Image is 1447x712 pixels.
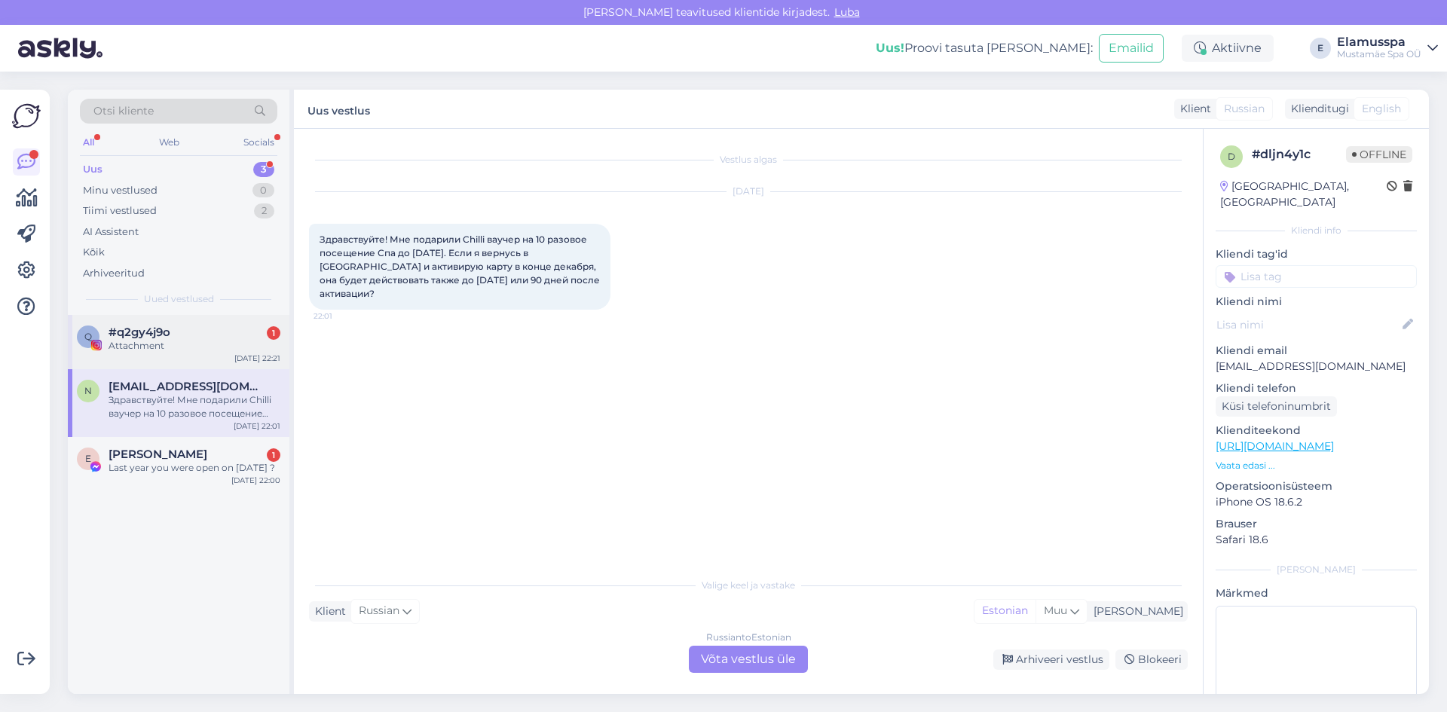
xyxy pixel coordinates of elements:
span: #q2gy4j9o [109,325,170,339]
div: Minu vestlused [83,183,158,198]
div: Elamusspa [1337,36,1421,48]
a: ElamusspaMustamäe Spa OÜ [1337,36,1438,60]
input: Lisa nimi [1216,316,1400,333]
p: Safari 18.6 [1216,532,1417,548]
label: Uus vestlus [307,99,370,119]
p: Kliendi tag'id [1216,246,1417,262]
span: Здравствуйте! Мне подарили Chilli ваучер на 10 разовое посещение Спа до [DATE]. Если я вернусь в ... [320,234,602,299]
p: iPhone OS 18.6.2 [1216,494,1417,510]
button: Emailid [1099,34,1164,63]
span: Russian [359,603,399,619]
div: Klienditugi [1285,101,1349,117]
div: [DATE] [309,185,1188,198]
span: n [84,385,92,396]
div: Mustamäe Spa OÜ [1337,48,1421,60]
div: Küsi telefoninumbrit [1216,396,1337,417]
div: [DATE] 22:21 [234,353,280,364]
span: 22:01 [314,310,370,322]
div: Aktiivne [1182,35,1274,62]
div: 0 [252,183,274,198]
span: q [84,331,92,342]
div: E [1310,38,1331,59]
span: English [1362,101,1401,117]
div: [PERSON_NAME] [1216,563,1417,576]
a: [URL][DOMAIN_NAME] [1216,439,1334,453]
div: AI Assistent [83,225,139,240]
div: Kõik [83,245,105,260]
input: Lisa tag [1216,265,1417,288]
div: [PERSON_NAME] [1088,604,1183,619]
span: d [1228,151,1235,162]
img: Askly Logo [12,102,41,130]
div: Socials [240,133,277,152]
span: Evelina Srėbalienė [109,448,207,461]
span: Uued vestlused [144,292,214,306]
div: Здравствуйте! Мне подарили Chilli ваучер на 10 разовое посещение Спа до [DATE]. Если я вернусь в ... [109,393,280,420]
div: Attachment [109,339,280,353]
div: Web [156,133,182,152]
p: Vaata edasi ... [1216,459,1417,472]
p: Märkmed [1216,585,1417,601]
p: Brauser [1216,516,1417,532]
span: E [85,453,91,464]
p: Operatsioonisüsteem [1216,478,1417,494]
div: 1 [267,448,280,462]
span: Muu [1044,604,1067,617]
div: # dljn4y1c [1252,145,1346,163]
div: Klient [309,604,346,619]
div: Russian to Estonian [706,631,791,644]
div: All [80,133,97,152]
div: Last year you were open on [DATE] ? [109,461,280,475]
span: Luba [830,5,864,19]
p: [EMAIL_ADDRESS][DOMAIN_NAME] [1216,359,1417,374]
div: Arhiveeri vestlus [993,649,1109,670]
div: [GEOGRAPHIC_DATA], [GEOGRAPHIC_DATA] [1220,179,1387,210]
p: Klienditeekond [1216,423,1417,439]
div: Kliendi info [1216,224,1417,237]
div: [DATE] 22:00 [231,475,280,486]
div: Uus [83,162,102,177]
div: Blokeeri [1115,649,1188,670]
span: nikitaob05@mail.ru [109,380,265,393]
div: Vestlus algas [309,153,1188,167]
div: 2 [254,203,274,218]
div: 3 [253,162,274,177]
p: Kliendi nimi [1216,294,1417,310]
div: Valige keel ja vastake [309,579,1188,592]
div: Võta vestlus üle [689,646,808,673]
span: Otsi kliente [93,103,154,119]
div: [DATE] 22:01 [234,420,280,432]
div: 1 [267,326,280,340]
div: Arhiveeritud [83,266,145,281]
p: Kliendi email [1216,343,1417,359]
b: Uus! [876,41,904,55]
p: Kliendi telefon [1216,380,1417,396]
div: Proovi tasuta [PERSON_NAME]: [876,39,1093,57]
span: Offline [1346,146,1412,163]
span: Russian [1224,101,1265,117]
div: Tiimi vestlused [83,203,157,218]
div: Estonian [974,600,1036,622]
div: Klient [1174,101,1211,117]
